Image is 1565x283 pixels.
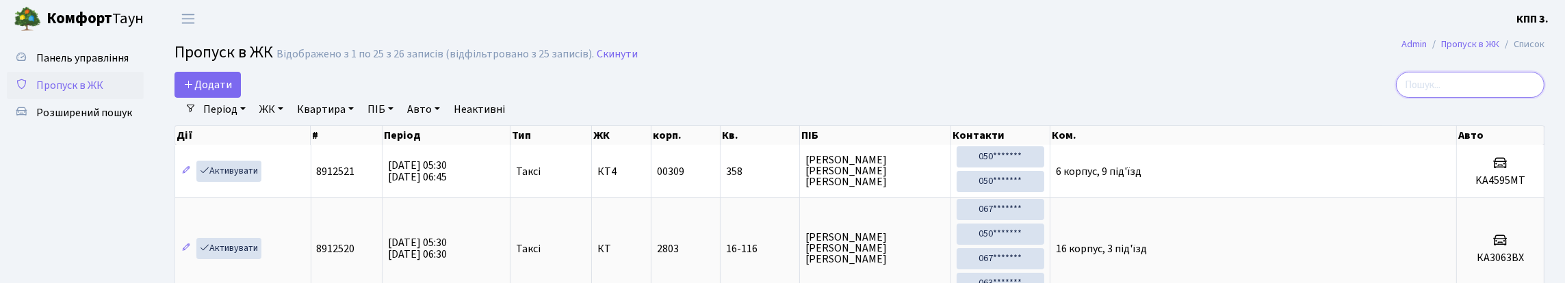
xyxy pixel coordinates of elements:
[254,98,289,121] a: ЖК
[800,126,951,145] th: ПІБ
[36,105,132,120] span: Розширений пошук
[292,98,359,121] a: Квартира
[7,99,144,126] a: Розширений пошук
[7,44,144,72] a: Панель управління
[1516,12,1549,27] b: КПП 3.
[276,48,594,61] div: Відображено з 1 по 25 з 26 записів (відфільтровано з 25 записів).
[183,77,232,92] span: Додати
[1050,126,1457,145] th: Ком.
[1056,164,1141,179] span: 6 корпус, 9 під'їзд
[516,243,541,254] span: Таксі
[1401,37,1427,51] a: Admin
[402,98,445,121] a: Авто
[1441,37,1499,51] a: Пропуск в ЖК
[1056,241,1147,256] span: 16 корпус, 3 під'їзд
[388,158,447,185] span: [DATE] 05:30 [DATE] 06:45
[1396,72,1544,98] input: Пошук...
[36,78,103,93] span: Пропуск в ЖК
[196,238,261,259] a: Активувати
[388,235,447,262] span: [DATE] 05:30 [DATE] 06:30
[597,166,645,177] span: КТ4
[448,98,510,121] a: Неактивні
[726,166,794,177] span: 358
[597,243,645,254] span: КТ
[1457,126,1544,145] th: Авто
[1462,174,1538,187] h5: KA4595MT
[311,126,383,145] th: #
[174,72,241,98] a: Додати
[196,161,261,182] a: Активувати
[1462,252,1538,265] h5: КА3063ВХ
[175,126,311,145] th: Дії
[657,241,679,256] span: 2803
[362,98,399,121] a: ПІБ
[7,72,144,99] a: Пропуск в ЖК
[721,126,800,145] th: Кв.
[657,164,684,179] span: 00309
[14,5,41,33] img: logo.png
[651,126,721,145] th: корп.
[198,98,251,121] a: Період
[317,241,355,256] span: 8912520
[383,126,510,145] th: Період
[951,126,1050,145] th: Контакти
[510,126,592,145] th: Тип
[36,51,129,66] span: Панель управління
[516,166,541,177] span: Таксі
[1499,37,1544,52] li: Список
[47,8,144,31] span: Таун
[174,40,273,64] span: Пропуск в ЖК
[317,164,355,179] span: 8912521
[597,48,638,61] a: Скинути
[1381,30,1565,59] nav: breadcrumb
[726,243,794,254] span: 16-116
[592,126,651,145] th: ЖК
[171,8,205,30] button: Переключити навігацію
[47,8,112,29] b: Комфорт
[1516,11,1549,27] a: КПП 3.
[805,154,945,187] span: [PERSON_NAME] [PERSON_NAME] [PERSON_NAME]
[805,232,945,265] span: [PERSON_NAME] [PERSON_NAME] [PERSON_NAME]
